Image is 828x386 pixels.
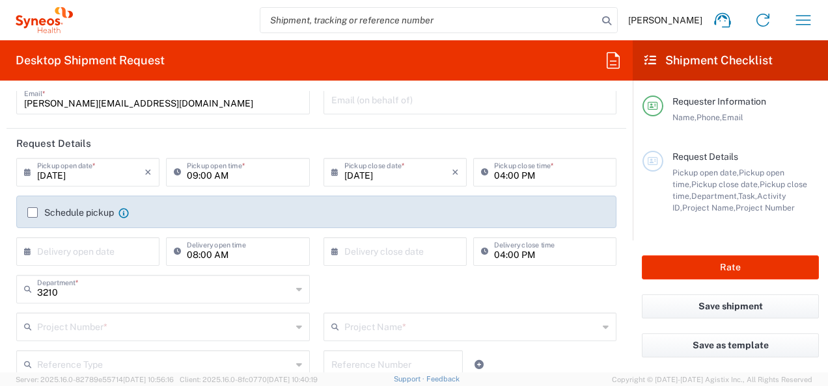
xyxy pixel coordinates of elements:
[672,112,697,122] span: Name,
[691,191,738,201] span: Department,
[672,151,738,162] span: Request Details
[642,294,819,318] button: Save shipment
[672,96,766,107] span: Requester Information
[470,355,488,374] a: Add Reference
[27,207,114,218] label: Schedule pickup
[628,14,702,26] span: [PERSON_NAME]
[691,179,760,189] span: Pickup close date,
[123,376,174,383] span: [DATE] 10:56:16
[260,8,598,32] input: Shipment, tracking or reference number
[644,53,773,68] h2: Shipment Checklist
[642,255,819,279] button: Rate
[672,168,739,177] span: Pickup open date,
[16,137,91,150] h2: Request Details
[697,112,722,122] span: Phone,
[180,376,318,383] span: Client: 2025.16.0-8fc0770
[426,375,460,383] a: Feedback
[145,162,152,183] i: ×
[612,374,812,385] span: Copyright © [DATE]-[DATE] Agistix Inc., All Rights Reserved
[394,375,426,383] a: Support
[722,112,743,122] span: Email
[642,333,819,357] button: Save as template
[736,203,795,212] span: Project Number
[16,376,174,383] span: Server: 2025.16.0-82789e55714
[738,191,757,201] span: Task,
[682,203,736,212] span: Project Name,
[16,53,165,68] h2: Desktop Shipment Request
[452,162,459,183] i: ×
[267,376,318,383] span: [DATE] 10:40:19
